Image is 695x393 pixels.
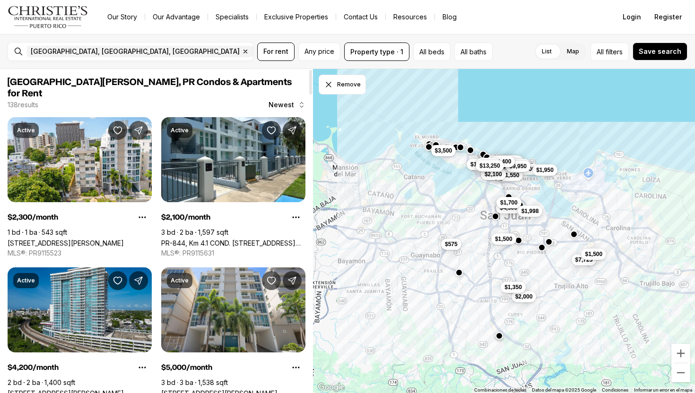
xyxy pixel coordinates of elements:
span: Any price [304,48,334,55]
button: Dismiss drawing [319,75,366,94]
a: Blog [435,10,464,24]
span: $2,800 [518,165,535,172]
label: List [534,43,559,60]
button: All beds [413,43,451,61]
button: Login [617,8,647,26]
span: Save search [639,48,681,55]
span: $2,100 [485,171,502,178]
label: Map [559,43,587,60]
span: $9,950 [509,162,527,170]
button: Register [649,8,687,26]
button: For rent [257,43,295,61]
a: Our Story [100,10,145,24]
button: $6,500 [505,159,530,170]
button: $15,000 [495,155,523,167]
span: $4,500 [479,159,497,167]
p: Active [171,277,189,284]
button: $2,400 [490,155,515,167]
button: Any price [298,43,340,61]
button: Allfilters [591,43,629,61]
button: $1,400 [467,159,492,170]
button: Property type · 1 [344,43,409,61]
button: Save Property: 1422 WILSONN AVENUE AVE #501 [108,121,127,140]
button: $1,700 [496,197,521,208]
span: Newest [269,101,294,109]
span: $3,500 [434,147,452,154]
a: Resources [386,10,434,24]
button: Property options [133,208,152,227]
button: $2,000 [511,290,536,302]
span: $2,400 [491,157,508,165]
span: Register [654,13,682,21]
button: $4,500 [476,157,501,169]
button: Share Property [129,121,148,140]
span: $1,400 [470,161,488,168]
span: $1,998 [521,207,539,214]
span: $13,250 [479,162,500,169]
span: $2,400 [494,157,511,165]
button: $1,500 [581,248,606,260]
button: $2,400 [487,155,512,167]
span: [GEOGRAPHIC_DATA][PERSON_NAME], PR Condos & Apartments for Rent [8,77,292,98]
span: $1,550 [502,171,520,179]
button: $20,000 [493,155,521,166]
button: $1,998 [517,205,542,216]
span: [GEOGRAPHIC_DATA], [GEOGRAPHIC_DATA], [GEOGRAPHIC_DATA] [31,48,240,55]
span: $575 [445,240,458,248]
button: $2,800 [514,163,539,174]
button: $7,725 [571,254,596,265]
button: $1,350 [501,282,526,293]
span: $1,500 [495,235,513,242]
button: $4,500 [496,202,521,214]
span: $15,000 [499,157,519,165]
span: $1,700 [500,199,518,206]
span: $1,500 [585,250,602,258]
button: Share Property [283,121,302,140]
p: Active [17,127,35,134]
button: Save Property: PR-844, Km 4.1 COND. ALTURAS DE BORINQUEN #2603 [262,121,281,140]
p: Active [171,127,189,134]
a: Our Advantage [145,10,208,24]
img: logo [8,6,88,28]
button: $1,550 [498,169,523,180]
button: Share Property [283,271,302,290]
span: All [597,47,604,57]
span: For rent [263,48,288,55]
button: Share Property [129,271,148,290]
button: Property options [133,358,152,377]
button: All baths [454,43,493,61]
button: Property options [287,208,305,227]
span: $1,950 [536,166,554,173]
span: $1,350 [504,283,522,291]
button: Save Property: 48 LUIS MUÑOZ RIVERA [108,271,127,290]
span: $2,000 [515,292,532,300]
a: Specialists [208,10,256,24]
button: $13,250 [476,160,504,171]
a: Exclusive Properties [257,10,336,24]
button: Save Property: 1420 AVE WILSON #602 [262,271,281,290]
button: $3,500 [431,145,456,156]
button: Contact Us [336,10,385,24]
button: $1,950 [532,164,557,175]
button: $1,500 [491,233,516,244]
a: 1422 WILSONN AVENUE AVE #501, SAN JUAN PR, 00907 [8,239,124,247]
button: Save search [633,43,687,60]
span: $7,725 [575,256,592,264]
span: Login [623,13,641,21]
p: 138 results [8,101,38,109]
span: filters [606,47,623,57]
button: $2,100 [481,169,506,180]
a: PR-844, Km 4.1 COND. ALTURAS DE BORINQUEN #2603, SAN JUAN PR, 00926 [161,239,305,247]
span: $4,500 [500,204,517,212]
button: $9,950 [505,161,530,172]
button: $575 [441,239,461,250]
button: Property options [287,358,305,377]
p: Active [17,277,35,284]
button: Newest [263,95,311,114]
span: Datos del mapa ©2025 Google [532,387,596,393]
